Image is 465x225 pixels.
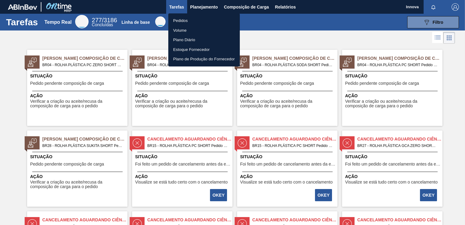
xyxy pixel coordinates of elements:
[168,54,240,64] a: Plano de Produção do Fornecedor
[168,45,240,55] a: Estoque Fornecedor
[168,26,240,35] a: Volume
[168,16,240,26] a: Pedidos
[168,35,240,45] a: Plano Diário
